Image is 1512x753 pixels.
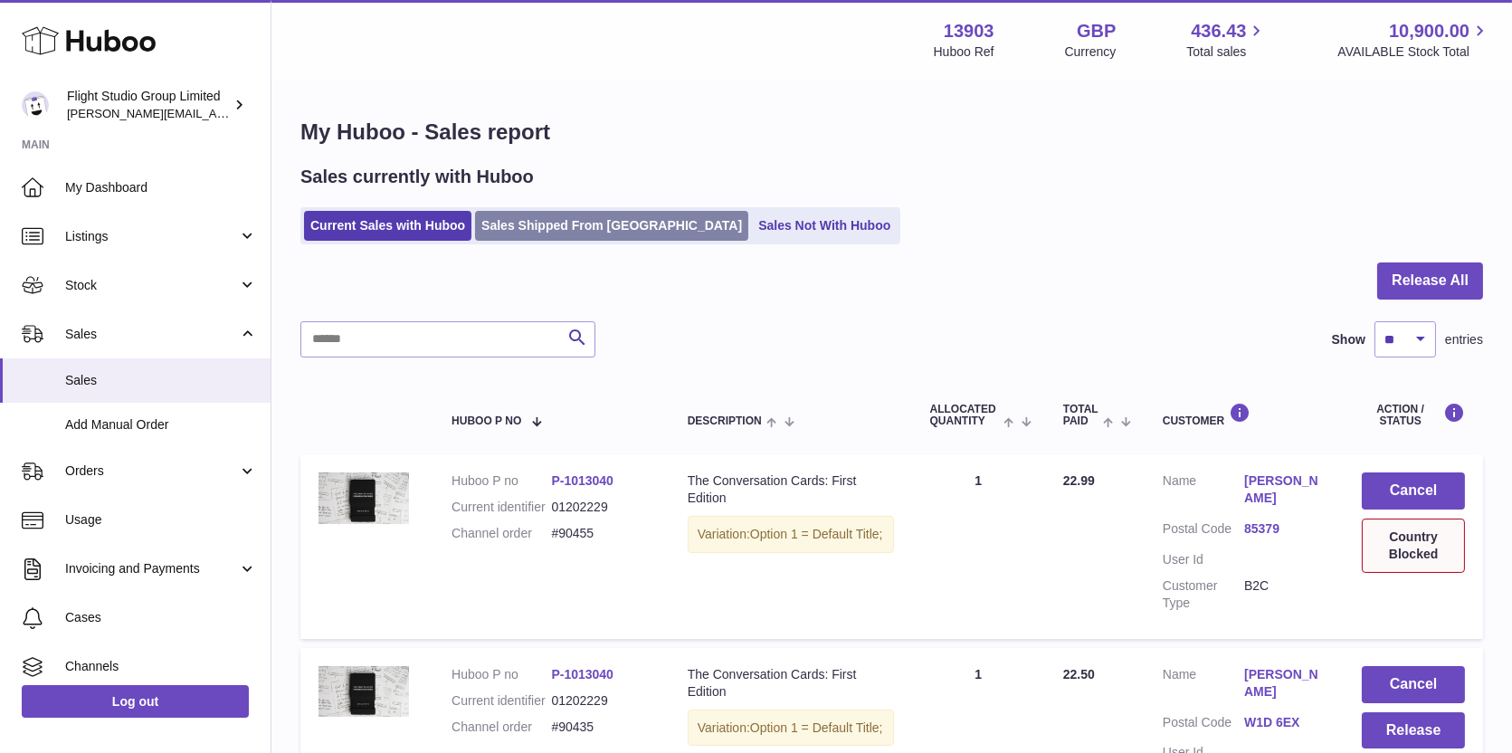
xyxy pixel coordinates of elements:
[22,91,49,119] img: natasha@stevenbartlett.com
[1244,577,1326,612] dd: B2C
[1077,19,1116,43] strong: GBP
[1244,666,1326,701] a: [PERSON_NAME]
[67,106,363,120] span: [PERSON_NAME][EMAIL_ADDRESS][DOMAIN_NAME]
[304,211,471,241] a: Current Sales with Huboo
[1163,666,1244,705] dt: Name
[452,692,551,710] dt: Current identifier
[65,416,257,434] span: Add Manual Order
[65,179,257,196] span: My Dashboard
[300,118,1483,147] h1: My Huboo - Sales report
[750,527,883,541] span: Option 1 = Default Title;
[1332,331,1365,348] label: Show
[930,404,999,427] span: ALLOCATED Quantity
[752,211,897,241] a: Sales Not With Huboo
[65,326,238,343] span: Sales
[1063,404,1098,427] span: Total paid
[688,710,894,747] div: Variation:
[1362,403,1465,427] div: Action / Status
[1163,551,1244,568] dt: User Id
[319,666,409,717] img: DiaryOfACEO-ConvoCards-NoSignature21.jpg
[65,609,257,626] span: Cases
[1377,262,1483,300] button: Release All
[912,454,1045,638] td: 1
[1445,331,1483,348] span: entries
[452,719,551,736] dt: Channel order
[1389,19,1469,43] span: 10,900.00
[551,667,613,682] a: P-1013040
[1163,577,1244,612] dt: Customer Type
[688,415,762,427] span: Description
[551,499,651,516] dd: 01202229
[452,666,551,683] dt: Huboo P no
[1244,520,1326,538] a: 85379
[475,211,748,241] a: Sales Shipped From [GEOGRAPHIC_DATA]
[452,472,551,490] dt: Huboo P no
[1362,519,1465,573] div: Country Blocked
[934,43,994,61] div: Huboo Ref
[1362,666,1465,703] button: Cancel
[319,472,409,523] img: DiaryOfACEO-ConvoCards-NoSignature21.jpg
[551,473,613,488] a: P-1013040
[65,658,257,675] span: Channels
[551,719,651,736] dd: #90435
[1163,472,1244,511] dt: Name
[65,372,257,389] span: Sales
[1186,19,1267,61] a: 436.43 Total sales
[1244,472,1326,507] a: [PERSON_NAME]
[65,277,238,294] span: Stock
[1065,43,1117,61] div: Currency
[65,228,238,245] span: Listings
[1163,714,1244,736] dt: Postal Code
[688,472,894,507] div: The Conversation Cards: First Edition
[1337,43,1490,61] span: AVAILABLE Stock Total
[688,666,894,701] div: The Conversation Cards: First Edition
[452,415,521,427] span: Huboo P no
[65,511,257,529] span: Usage
[1244,714,1326,731] a: W1D 6EX
[1191,19,1246,43] span: 436.43
[551,692,651,710] dd: 01202229
[22,685,249,718] a: Log out
[1362,472,1465,510] button: Cancel
[1362,712,1465,749] button: Release
[65,560,238,577] span: Invoicing and Payments
[452,525,551,542] dt: Channel order
[1163,520,1244,542] dt: Postal Code
[1186,43,1267,61] span: Total sales
[67,88,230,122] div: Flight Studio Group Limited
[300,165,534,189] h2: Sales currently with Huboo
[452,499,551,516] dt: Current identifier
[688,516,894,553] div: Variation:
[1163,403,1326,427] div: Customer
[750,720,883,735] span: Option 1 = Default Title;
[1337,19,1490,61] a: 10,900.00 AVAILABLE Stock Total
[1063,473,1095,488] span: 22.99
[551,525,651,542] dd: #90455
[1063,667,1095,682] span: 22.50
[944,19,994,43] strong: 13903
[65,462,238,480] span: Orders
